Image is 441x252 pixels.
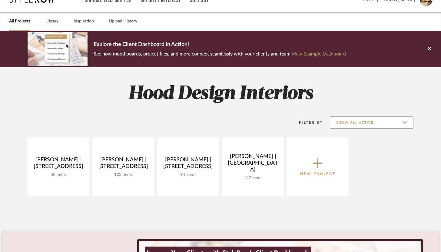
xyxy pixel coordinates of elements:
a: Upload History [109,17,137,25]
div: [PERSON_NAME] | [STREET_ADDRESS] [97,156,149,172]
img: d5d033c5-7b12-40c2-a960-1ecee1989c38.png [28,32,88,66]
p: See how mood boards, project files, and more connect seamlessly with your clients and team. [94,50,346,58]
div: [PERSON_NAME] | [STREET_ADDRESS] [162,156,214,172]
h2: Hood Design Interiors [2,82,439,105]
div: 147 items [227,176,279,181]
a: Inspiration [74,17,94,25]
div: 50 items [32,172,85,177]
div: 122 items [97,172,149,177]
button: New Project [287,138,349,196]
div: 94 items [162,172,214,177]
a: View Example Dashboard [291,52,346,56]
a: Library [45,17,58,25]
a: All Projects [9,17,30,25]
p: Explore the Client Dashboard in Action! [94,40,346,50]
p: New Project [300,171,336,177]
div: [PERSON_NAME] | [STREET_ADDRESS] [32,156,85,172]
div: [PERSON_NAME] | [GEOGRAPHIC_DATA] [227,153,279,176]
div: Filter By [291,119,323,126]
